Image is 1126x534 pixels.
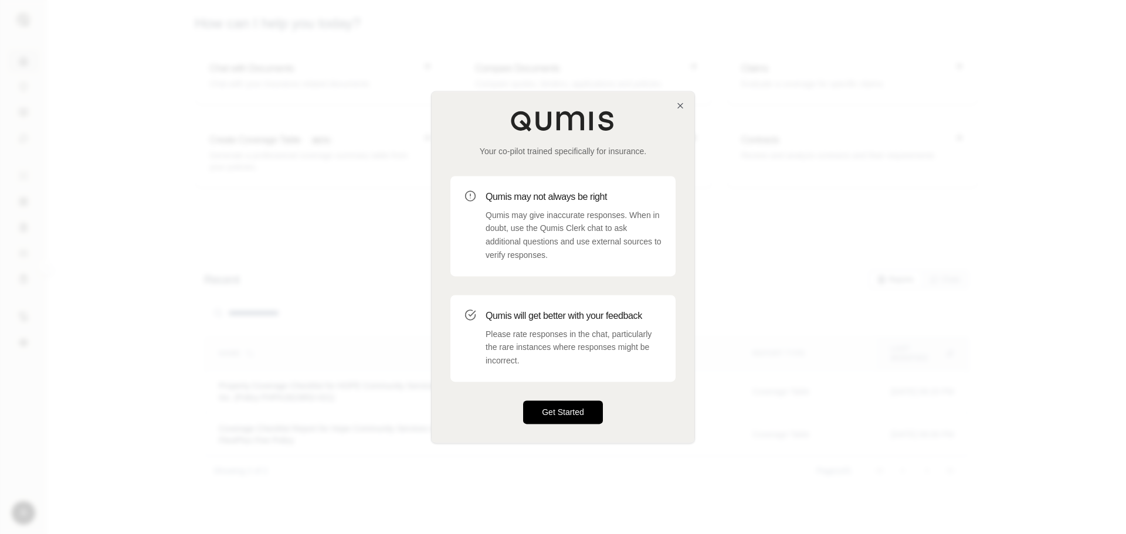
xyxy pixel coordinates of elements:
[486,328,662,368] p: Please rate responses in the chat, particularly the rare instances where responses might be incor...
[510,110,616,131] img: Qumis Logo
[486,190,662,204] h3: Qumis may not always be right
[486,209,662,262] p: Qumis may give inaccurate responses. When in doubt, use the Qumis Clerk chat to ask additional qu...
[523,400,603,424] button: Get Started
[486,309,662,323] h3: Qumis will get better with your feedback
[450,145,676,157] p: Your co-pilot trained specifically for insurance.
